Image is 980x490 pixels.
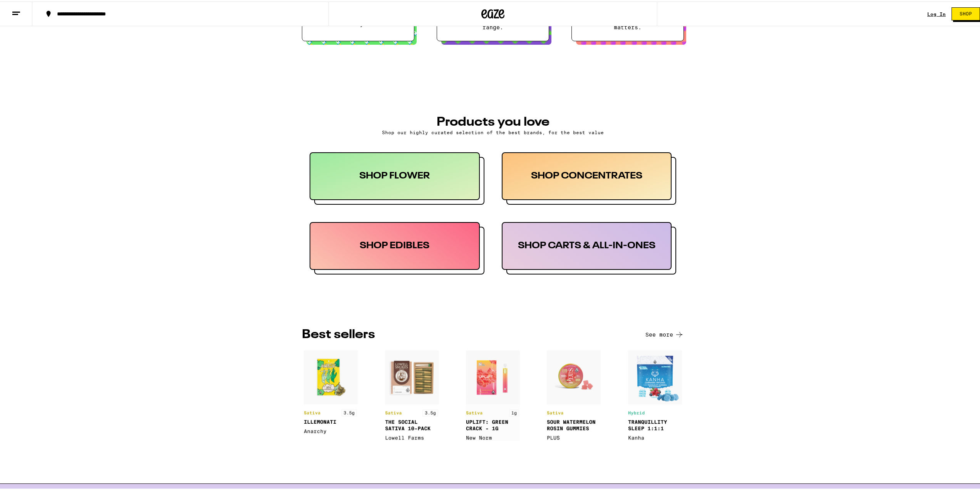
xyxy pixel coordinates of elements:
span: Shop [960,10,972,15]
h3: BEST SELLERS [302,327,375,339]
p: Shop our highly curated selection of the best brands, for the best value [310,128,676,133]
div: SHOP CONCENTRATES [502,151,672,199]
img: product4 [547,349,601,439]
div: SHOP CARTS & ALL-IN-ONES [502,221,672,268]
button: SHOP EDIBLES [310,221,484,273]
h3: PRODUCTS YOU LOVE [310,115,676,127]
img: product2 [385,349,439,439]
button: SHOP FLOWER [310,151,484,203]
img: product1 [304,349,358,433]
button: SHOP CARTS & ALL-IN-ONES [502,221,677,273]
div: SHOP FLOWER [310,151,480,199]
span: Hi. Need any help? [5,5,55,12]
img: product3 [466,349,520,439]
img: product5 [628,349,682,439]
button: SHOP CONCENTRATES [502,151,677,203]
button: See more [645,328,684,338]
a: Log In [927,10,946,15]
button: Shop [952,6,980,19]
div: SHOP EDIBLES [310,221,480,268]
